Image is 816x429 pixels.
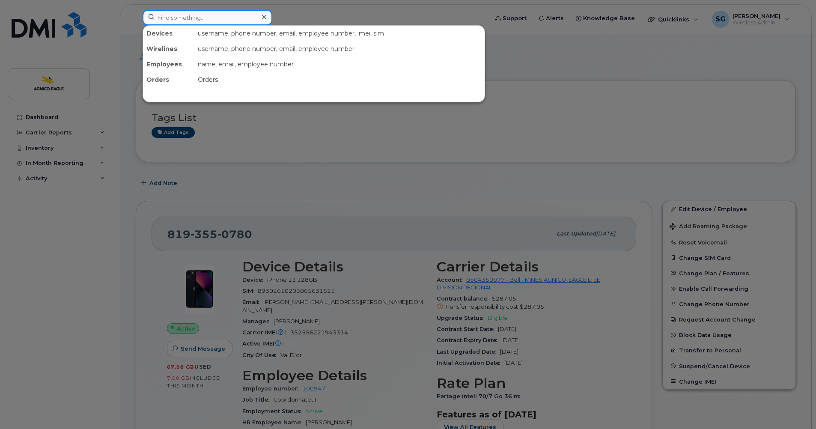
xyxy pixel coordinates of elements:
[194,26,485,41] div: username, phone number, email, employee number, imei, sim
[143,72,194,87] div: Orders
[194,72,485,87] div: Orders
[194,57,485,72] div: name, email, employee number
[143,26,194,41] div: Devices
[194,41,485,57] div: username, phone number, email, employee number
[143,41,194,57] div: Wirelines
[143,57,194,72] div: Employees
